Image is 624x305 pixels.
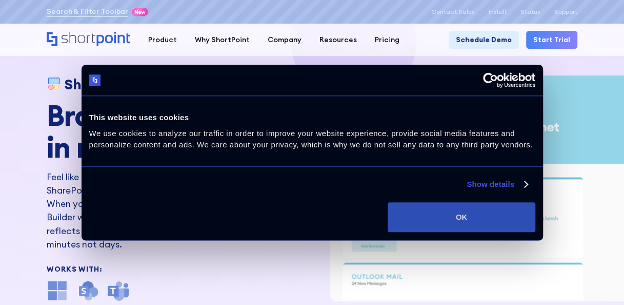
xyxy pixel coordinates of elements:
h2: Feel like a SharePoint theme designer by customizing SharePoint themes in minutes! [47,170,269,198]
span: We use cookies to analyze our traffic in order to improve your website experience, provide social... [89,129,533,149]
img: microsoft office icon [47,280,68,301]
div: Pricing [375,34,399,45]
img: SharePoint icon [77,280,99,301]
button: OK [388,202,535,232]
a: Pricing [366,31,409,49]
a: Start Trial [526,31,577,49]
div: Why ShortPoint [195,34,250,45]
strong: Brand your Intranet in minutes [47,97,303,165]
a: Schedule Demo [449,31,519,49]
div: Works With: [47,265,316,273]
a: Why ShortPoint [186,31,259,49]
p: When you're designing in SharePoint, our Theme Builder will help you create an intranet theme tha... [47,197,269,251]
a: Contact Sales [431,8,474,15]
a: Usercentrics Cookiebot - opens in a new window [446,72,535,88]
img: microsoft teams icon [108,280,129,301]
a: Resources [311,31,366,49]
a: Search & Filter Toolbar [47,6,128,17]
a: Install [489,8,506,15]
img: logo [89,74,101,86]
div: Product [148,34,177,45]
h1: SharePoint Theme Builder [65,76,240,92]
div: Resources [319,34,357,45]
a: Show details [467,178,527,190]
div: This website uses cookies [89,111,535,124]
a: Home [47,32,130,47]
a: Status [520,8,540,15]
a: Company [259,31,311,49]
a: Support [554,8,577,15]
iframe: Chat Widget [573,256,624,305]
div: Company [268,34,301,45]
a: Product [139,31,186,49]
